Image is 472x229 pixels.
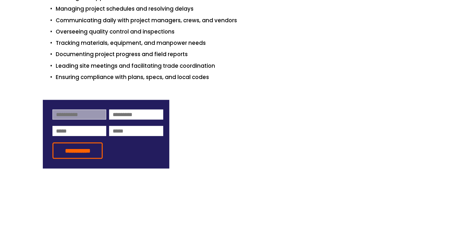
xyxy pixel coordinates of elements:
p: Documenting project progress and field reports [56,50,429,59]
p: Managing project schedules and resolving delays [56,5,429,13]
p: Communicating daily with project managers, crews, and vendors [56,16,429,25]
p: Leading site meetings and facilitating trade coordination [56,62,429,70]
p: Overseeing quality control and inspections [56,27,429,36]
p: Ensuring compliance with plans, specs, and local codes [56,73,429,82]
p: Tracking materials, equipment, and manpower needs [56,39,429,47]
